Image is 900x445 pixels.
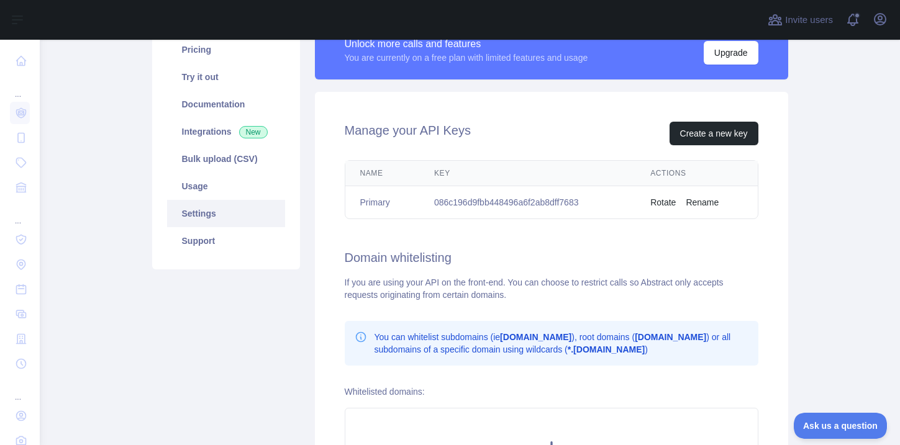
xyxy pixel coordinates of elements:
[765,10,835,30] button: Invite users
[345,276,758,301] div: If you are using your API on the front-end. You can choose to restrict calls so Abstract only acc...
[345,37,588,52] div: Unlock more calls and features
[10,201,30,226] div: ...
[670,122,758,145] button: Create a new key
[704,41,758,65] button: Upgrade
[419,161,635,186] th: Key
[568,344,645,354] b: *.[DOMAIN_NAME]
[167,36,285,63] a: Pricing
[345,186,419,219] td: Primary
[419,186,635,219] td: 086c196d9fbb448496a6f2ab8dff7683
[794,413,888,439] iframe: Toggle Customer Support
[239,126,268,138] span: New
[10,377,30,402] div: ...
[375,331,748,356] p: You can whitelist subdomains (ie ), root domains ( ) or all subdomains of a specific domain using...
[345,122,471,145] h2: Manage your API Keys
[167,118,285,145] a: Integrations New
[10,74,30,99] div: ...
[167,91,285,118] a: Documentation
[785,13,833,27] span: Invite users
[167,63,285,91] a: Try it out
[345,161,419,186] th: Name
[635,161,757,186] th: Actions
[345,249,758,266] h2: Domain whitelisting
[167,227,285,254] a: Support
[686,196,719,209] button: Rename
[167,200,285,227] a: Settings
[650,196,676,209] button: Rotate
[635,332,706,342] b: [DOMAIN_NAME]
[345,52,588,64] div: You are currently on a free plan with limited features and usage
[345,387,425,397] label: Whitelisted domains:
[167,145,285,173] a: Bulk upload (CSV)
[167,173,285,200] a: Usage
[500,332,571,342] b: [DOMAIN_NAME]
